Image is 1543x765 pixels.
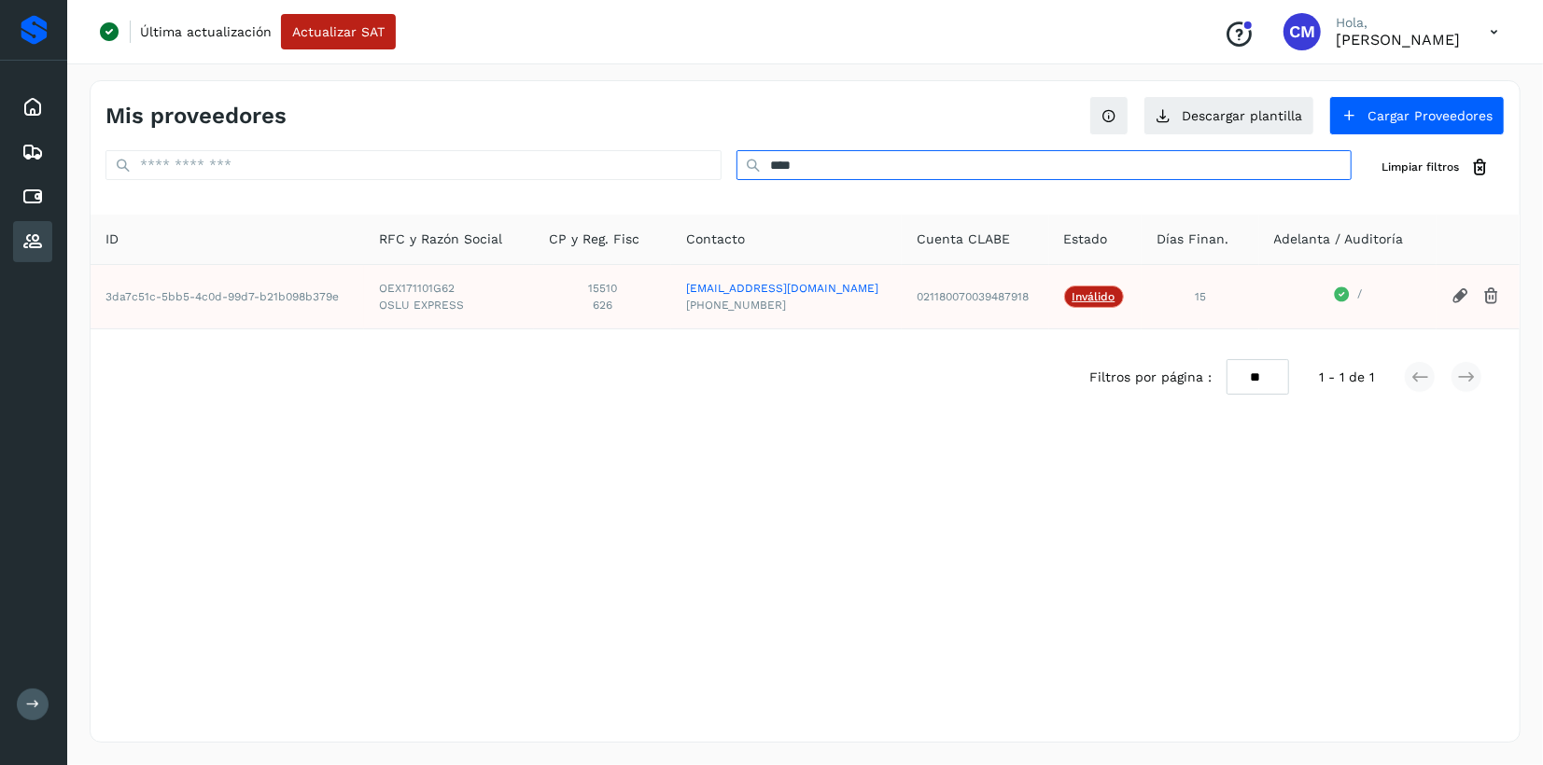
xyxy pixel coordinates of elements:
[13,132,52,173] div: Embarques
[105,229,119,249] span: ID
[91,264,364,328] td: 3da7c51c-5bb5-4c0d-99d7-b21b098b379e
[1073,290,1115,303] p: Inválido
[686,229,745,249] span: Contacto
[1367,150,1505,185] button: Limpiar filtros
[1143,96,1314,135] button: Descargar plantilla
[140,23,272,40] p: Última actualización
[917,229,1010,249] span: Cuenta CLABE
[902,264,1049,328] td: 021180070039487918
[1195,290,1206,303] span: 15
[1336,15,1460,31] p: Hola,
[549,280,655,297] span: 15510
[379,280,520,297] span: OEX171101G62
[13,221,52,262] div: Proveedores
[686,297,887,313] span: [PHONE_NUMBER]
[105,103,287,130] h4: Mis proveedores
[686,280,887,297] a: [EMAIL_ADDRESS][DOMAIN_NAME]
[1382,159,1459,175] span: Limpiar filtros
[13,176,52,217] div: Cuentas por pagar
[1064,229,1108,249] span: Estado
[1089,368,1212,387] span: Filtros por página :
[379,229,502,249] span: RFC y Razón Social
[1319,368,1374,387] span: 1 - 1 de 1
[292,25,385,38] span: Actualizar SAT
[1329,96,1505,135] button: Cargar Proveedores
[1336,31,1460,49] p: Cynthia Mendoza
[549,297,655,313] span: 626
[1274,229,1404,249] span: Adelanta / Auditoría
[1157,229,1228,249] span: Días Finan.
[13,87,52,128] div: Inicio
[379,297,520,313] span: OSLU EXPRESS
[1274,285,1422,308] div: /
[281,14,396,49] button: Actualizar SAT
[549,229,639,249] span: CP y Reg. Fisc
